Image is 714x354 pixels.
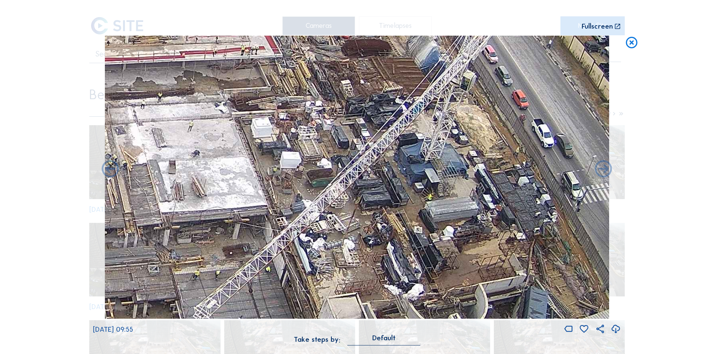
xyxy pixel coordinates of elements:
div: Fullscreen [582,23,613,30]
i: Forward [100,159,121,180]
img: Image [105,36,609,319]
div: Default [347,335,420,345]
i: Back [593,159,614,180]
span: [DATE] 09:55 [93,325,133,334]
div: Default [372,335,396,341]
div: Take steps by: [294,336,340,343]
